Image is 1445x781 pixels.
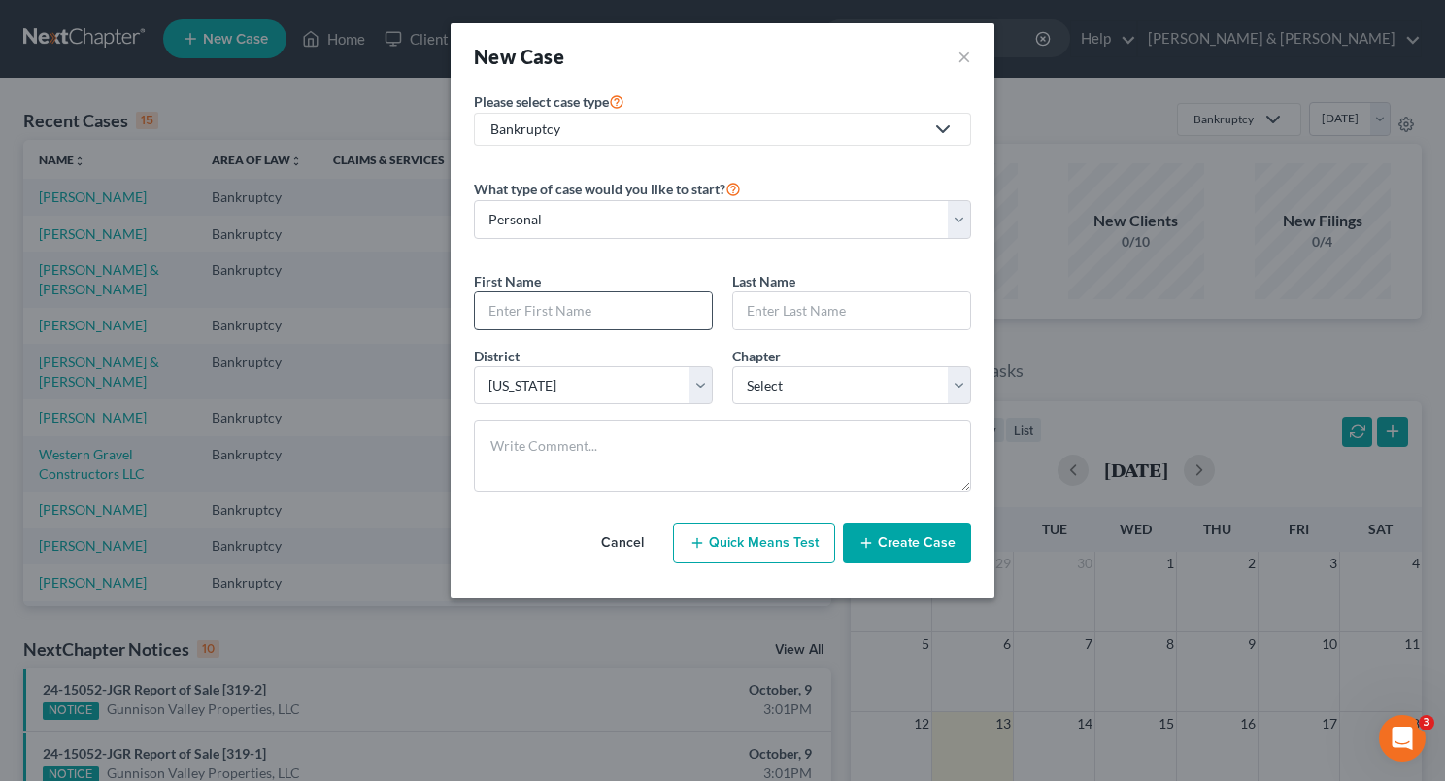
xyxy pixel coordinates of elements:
[475,292,712,329] input: Enter First Name
[474,177,741,200] label: What type of case would you like to start?
[474,93,609,110] span: Please select case type
[474,273,541,289] span: First Name
[843,523,971,563] button: Create Case
[958,43,971,70] button: ×
[580,524,665,562] button: Cancel
[1419,715,1434,730] span: 3
[732,348,781,364] span: Chapter
[732,273,795,289] span: Last Name
[673,523,835,563] button: Quick Means Test
[474,45,564,68] strong: New Case
[733,292,970,329] input: Enter Last Name
[490,119,924,139] div: Bankruptcy
[474,348,520,364] span: District
[1379,715,1426,762] iframe: Intercom live chat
